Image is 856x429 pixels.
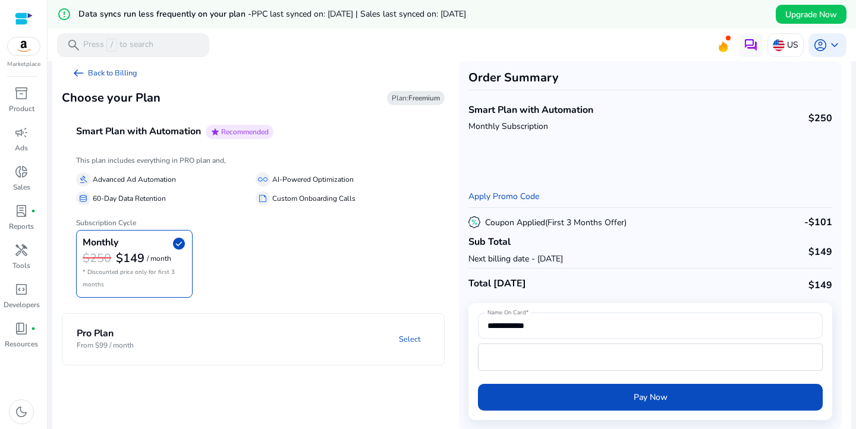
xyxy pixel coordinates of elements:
div: Smart Plan with AutomationstarRecommended [62,153,445,307]
p: Coupon Applied [485,217,627,229]
p: Tools [12,260,30,271]
p: / month [147,255,171,263]
span: star [210,127,220,137]
h4: Total [DATE] [468,278,526,289]
span: Upgrade Now [785,8,837,21]
span: dark_mode [14,405,29,419]
p: Monthly Subscription [468,120,593,133]
h4: $149 [808,280,832,291]
h4: -$101 [804,217,832,228]
span: all_inclusive [258,175,267,184]
p: Developers [4,299,40,310]
p: Advanced Ad Automation [93,174,176,186]
p: Product [9,103,34,114]
button: Pay Now [478,384,823,411]
span: Recommended [221,127,269,137]
span: keyboard_arrow_down [827,38,842,52]
span: (First 3 Months Offer) [545,217,627,228]
p: US [787,34,798,55]
span: code_blocks [14,282,29,296]
img: amazon.svg [8,37,40,55]
span: summarize [258,194,267,203]
h4: Smart Plan with Automation [468,105,593,116]
h3: $250 [83,251,111,266]
span: PPC last synced on: [DATE] | Sales last synced on: [DATE] [251,8,466,20]
p: Next billing date - [DATE] [468,253,563,265]
h4: Pro Plan [77,328,134,339]
mat-expansion-panel-header: Smart Plan with AutomationstarRecommended [62,111,473,153]
h5: Data syncs run less frequently on your plan - [78,10,466,20]
p: Press to search [83,39,153,52]
h3: Choose your Plan [62,91,160,105]
mat-label: Name On Card [487,308,525,317]
h6: This plan includes everything in PRO plan and, [76,156,430,165]
p: From $99 / month [77,340,134,351]
h4: Monthly [83,237,118,248]
span: donut_small [14,165,29,179]
span: search [67,38,81,52]
span: handyman [14,243,29,257]
span: arrow_left_alt [71,66,86,80]
span: campaign [14,125,29,140]
mat-expansion-panel-header: Pro PlanFrom $99 / monthSelect [62,314,473,365]
p: Custom Onboarding Calls [272,193,355,205]
a: Select [389,329,430,350]
h4: Sub Total [468,236,563,248]
h6: Subscription Cycle [76,209,430,227]
h4: Smart Plan with Automation [76,126,201,137]
p: Ads [15,143,28,153]
span: book_4 [14,321,29,336]
h3: Order Summary [468,71,832,85]
p: 60-Day Data Retention [93,193,166,205]
iframe: Secure card payment input frame [484,345,816,369]
a: arrow_left_altBack to Billing [62,61,147,85]
span: / [106,39,117,52]
span: inventory_2 [14,86,29,100]
span: database [78,194,88,203]
b: $149 [116,250,144,266]
h4: $149 [808,247,832,258]
p: Reports [9,221,34,232]
button: Upgrade Now [776,5,846,24]
b: Freemium [408,93,440,103]
mat-icon: error_outline [57,7,71,21]
img: us.svg [773,39,785,51]
span: account_circle [813,38,827,52]
a: Apply Promo Code [468,191,539,202]
p: Resources [5,339,38,349]
p: * Discounted price only for first 3 months [83,266,186,291]
span: Plan: [392,93,440,103]
span: check_circle [172,236,186,251]
span: fiber_manual_record [31,326,36,331]
span: fiber_manual_record [31,209,36,213]
p: AI-Powered Optimization [272,174,354,186]
span: lab_profile [14,204,29,218]
h4: $250 [808,113,832,124]
p: Marketplace [7,60,40,69]
span: gavel [78,175,88,184]
span: Pay Now [634,391,668,403]
p: Sales [13,182,30,193]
